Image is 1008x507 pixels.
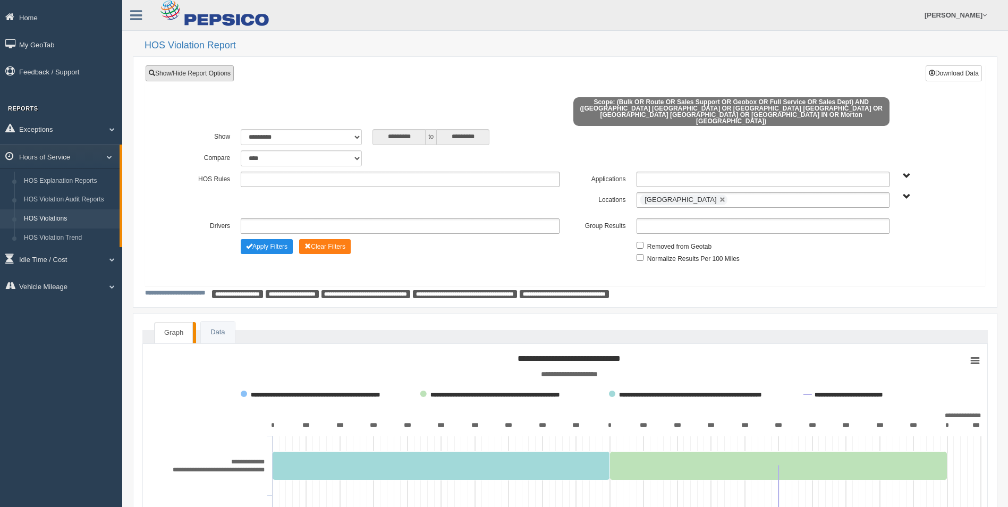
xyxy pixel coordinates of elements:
label: Applications [565,172,631,184]
label: Show [170,129,235,142]
label: Group Results [565,218,631,231]
label: Locations [565,192,631,205]
a: Graph [155,322,193,343]
button: Change Filter Options [241,239,293,254]
a: HOS Explanation Reports [19,172,120,191]
span: Scope: (Bulk OR Route OR Sales Support OR Geobox OR Full Service OR Sales Dept) AND ([GEOGRAPHIC_... [573,97,890,126]
a: Data [201,322,234,343]
button: Download Data [926,65,982,81]
label: Drivers [170,218,235,231]
label: Compare [170,150,235,163]
label: Removed from Geotab [647,239,711,252]
button: Change Filter Options [299,239,351,254]
label: Normalize Results Per 100 Miles [647,251,740,264]
a: HOS Violations [19,209,120,229]
label: HOS Rules [170,172,235,184]
span: to [426,129,436,145]
a: Show/Hide Report Options [146,65,234,81]
a: HOS Violation Audit Reports [19,190,120,209]
span: [GEOGRAPHIC_DATA] [645,196,716,204]
a: HOS Violation Trend [19,229,120,248]
h2: HOS Violation Report [145,40,997,51]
